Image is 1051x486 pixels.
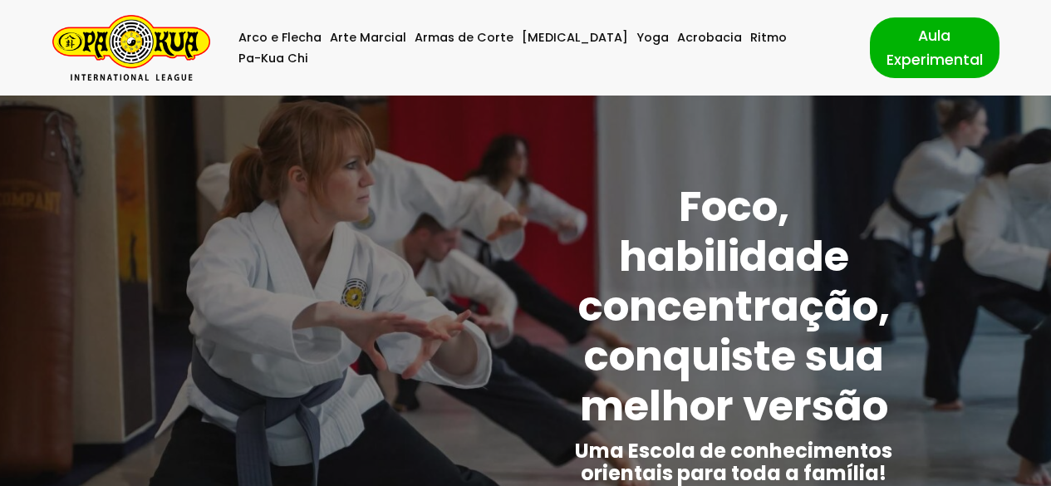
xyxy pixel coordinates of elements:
a: [MEDICAL_DATA] [522,27,628,48]
a: Acrobacia [677,27,742,48]
a: Pa-Kua Brasil Uma Escola de conhecimentos orientais para toda a família. Foco, habilidade concent... [52,15,210,81]
a: Yoga [636,27,669,48]
div: Menu primário [235,27,845,69]
a: Ritmo [750,27,787,48]
a: Pa-Kua Chi [238,48,308,69]
a: Aula Experimental [870,17,999,77]
a: Armas de Corte [415,27,513,48]
a: Arco e Flecha [238,27,322,48]
strong: Foco, habilidade concentração, conquiste sua melhor versão [578,177,890,435]
a: Arte Marcial [330,27,406,48]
